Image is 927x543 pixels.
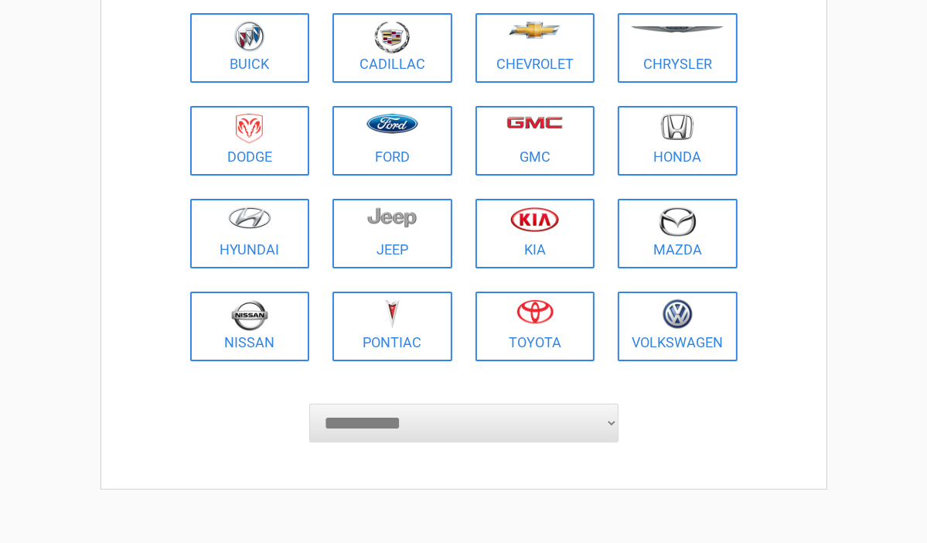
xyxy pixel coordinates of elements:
a: Chrysler [618,13,738,83]
img: honda [661,114,694,141]
a: Jeep [332,199,452,268]
img: volkswagen [663,299,693,330]
img: kia [510,207,559,232]
img: nissan [231,299,268,331]
img: ford [366,114,418,134]
img: hyundai [228,207,271,229]
img: buick [234,21,264,52]
a: Dodge [190,106,310,176]
img: pontiac [384,299,400,329]
a: Nissan [190,292,310,361]
img: chevrolet [509,22,561,39]
img: dodge [236,114,263,144]
a: Ford [332,106,452,176]
a: Kia [475,199,595,268]
a: Chevrolet [475,13,595,83]
img: cadillac [374,21,410,53]
a: GMC [475,106,595,176]
a: Pontiac [332,292,452,361]
a: Toyota [475,292,595,361]
a: Cadillac [332,13,452,83]
img: chrysler [630,26,724,33]
img: toyota [516,299,554,324]
a: Volkswagen [618,292,738,361]
a: Honda [618,106,738,176]
img: jeep [367,207,417,228]
img: gmc [506,116,563,129]
a: Buick [190,13,310,83]
a: Hyundai [190,199,310,268]
img: mazda [658,207,697,237]
a: Mazda [618,199,738,268]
